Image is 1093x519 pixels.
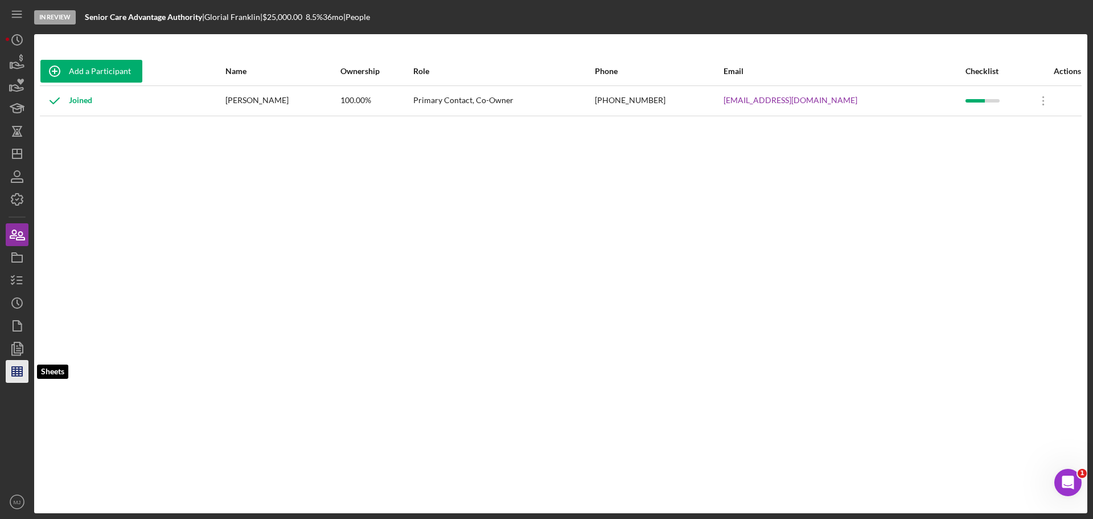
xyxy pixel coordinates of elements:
div: Ownership [340,67,412,76]
div: Email [724,67,964,76]
button: MJ [6,491,28,513]
div: $25,000.00 [262,13,306,22]
div: | People [343,13,370,22]
iframe: Intercom live chat [1054,469,1082,496]
span: 1 [1078,469,1087,478]
div: [PERSON_NAME] [225,87,340,115]
div: 100.00% [340,87,412,115]
b: Senior Care Advantage Authority [85,12,202,22]
div: Glorial Franklin | [204,13,262,22]
div: 36 mo [323,13,343,22]
button: Add a Participant [40,60,142,83]
div: [PHONE_NUMBER] [595,87,722,115]
div: 8.5 % [306,13,323,22]
div: In Review [34,10,76,24]
div: Add a Participant [69,60,131,83]
div: | [85,13,204,22]
a: [EMAIL_ADDRESS][DOMAIN_NAME] [724,96,857,105]
text: MJ [14,499,21,505]
div: Checklist [965,67,1028,76]
div: Role [413,67,594,76]
div: Actions [1029,67,1081,76]
div: Primary Contact, Co-Owner [413,87,594,115]
div: Joined [40,87,92,115]
div: Phone [595,67,722,76]
div: Name [225,67,340,76]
